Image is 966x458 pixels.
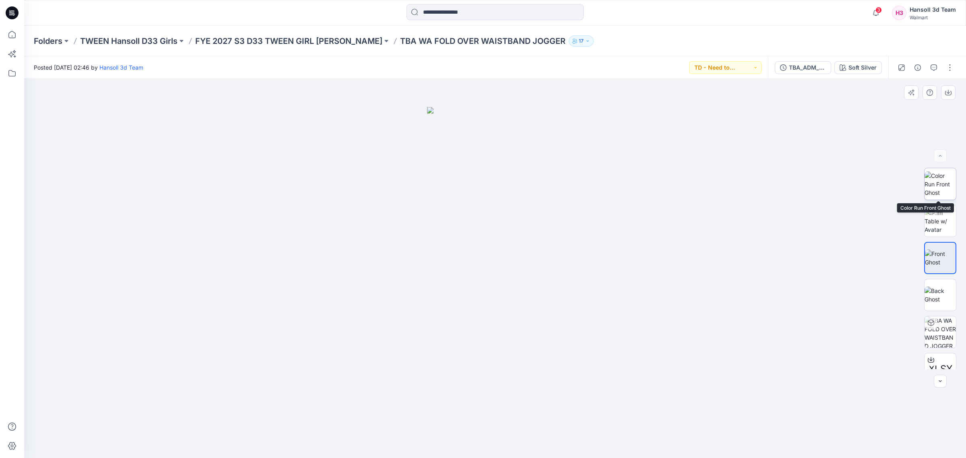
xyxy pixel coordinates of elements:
span: XLSX [929,362,952,376]
a: Hansoll 3d Team [99,64,143,71]
img: Back Ghost [925,287,956,303]
a: FYE 2027 S3 D33 TWEEN GIRL [PERSON_NAME] [195,35,382,47]
button: Details [911,61,924,74]
p: 17 [579,37,584,45]
span: Posted [DATE] 02:46 by [34,63,143,72]
div: Hansoll 3d Team [910,5,956,14]
a: TWEEN Hansoll D33 Girls [80,35,178,47]
a: Folders [34,35,62,47]
span: 3 [875,7,882,13]
img: eyJhbGciOiJIUzI1NiIsImtpZCI6IjAiLCJzbHQiOiJzZXMiLCJ0eXAiOiJKV1QifQ.eyJkYXRhIjp7InR5cGUiOiJzdG9yYW... [427,107,563,458]
p: TBA WA FOLD OVER WAISTBAND JOGGER [400,35,566,47]
div: Soft Silver [848,63,877,72]
img: Color Run Front Ghost [925,171,956,197]
img: Front Ghost [925,250,956,266]
button: Soft Silver [834,61,882,74]
button: TBA_ADM_SC WA FOLD OVER WAISTBAND JOGGER_ASTM [775,61,831,74]
div: TBA_ADM_SC WA FOLD OVER WAISTBAND JOGGER_ASTM [789,63,826,72]
img: Turn Table w/ Avatar [925,208,956,234]
button: 17 [569,35,594,47]
div: H3 [892,6,906,20]
img: TBA WA FOLD OVER WAISTBAND JOGGER Soft Silver [925,316,956,348]
div: Walmart [910,14,956,21]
